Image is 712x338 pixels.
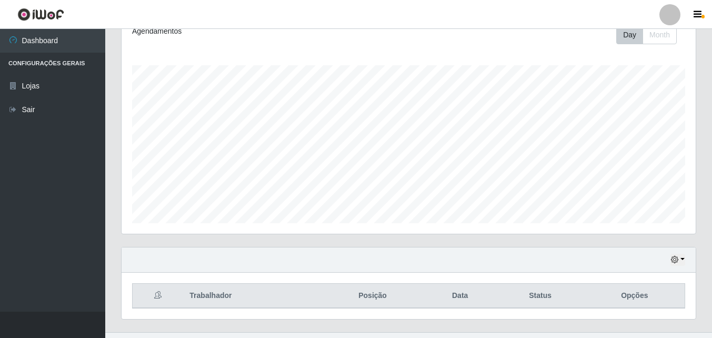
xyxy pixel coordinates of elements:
[132,26,353,37] div: Agendamentos
[616,26,677,44] div: First group
[616,26,643,44] button: Day
[496,284,585,309] th: Status
[643,26,677,44] button: Month
[321,284,424,309] th: Posição
[424,284,496,309] th: Data
[17,8,64,21] img: CoreUI Logo
[183,284,321,309] th: Trabalhador
[585,284,685,309] th: Opções
[616,26,685,44] div: Toolbar with button groups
